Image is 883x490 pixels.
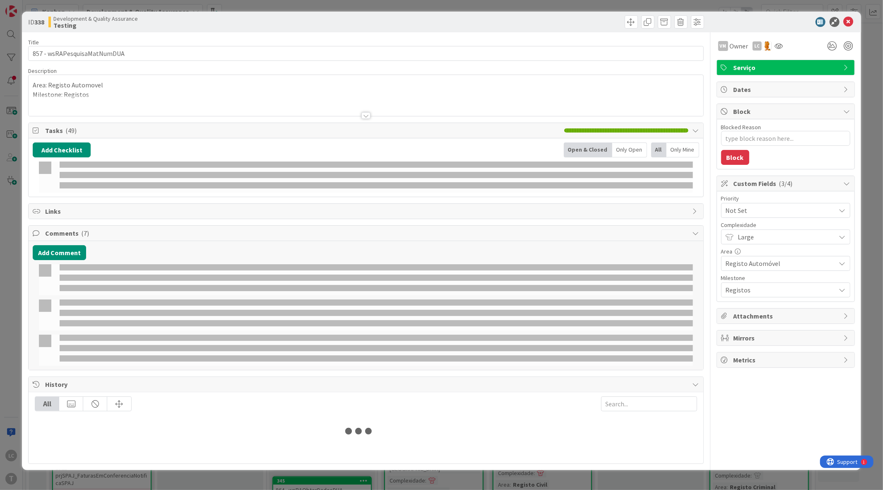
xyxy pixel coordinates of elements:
span: Support [17,1,38,11]
div: All [35,397,59,411]
div: Area [721,249,850,254]
span: ID [28,17,44,27]
span: Attachments [734,311,840,321]
span: ( 49 ) [65,126,77,135]
button: Add Comment [33,245,86,260]
input: type card name here... [28,46,703,61]
p: Area: Registo Automovel [33,80,699,90]
span: Registo Automóvel [726,258,832,269]
span: Custom Fields [734,179,840,188]
span: Development & Quality Assurance [53,15,138,22]
p: Milestone: Registos [33,90,699,99]
div: Complexidade [721,222,850,228]
b: Testing [53,22,138,29]
span: Comments [45,228,688,238]
input: Search... [601,396,697,411]
div: Only Mine [666,142,699,157]
img: RL [763,41,772,51]
span: ( 3/4 ) [779,179,793,188]
div: Priority [721,196,850,201]
span: Mirrors [734,333,840,343]
span: Metrics [734,355,840,365]
label: Title [28,39,39,46]
span: Large [738,231,832,243]
span: Dates [734,84,840,94]
span: Owner [730,41,748,51]
span: Description [28,67,57,75]
div: VM [718,41,728,51]
span: Registos [726,284,832,296]
div: All [651,142,666,157]
button: Block [721,150,749,165]
span: Block [734,106,840,116]
b: 338 [34,18,44,26]
span: Links [45,206,688,216]
span: Not Set [726,205,832,216]
span: Serviço [734,63,840,72]
div: Open & Closed [564,142,612,157]
div: 1 [43,3,45,10]
span: ( 7 ) [81,229,89,237]
div: LC [753,41,762,51]
button: Add Checklist [33,142,91,157]
span: Tasks [45,126,560,135]
div: Milestone [721,275,850,281]
div: Only Open [612,142,647,157]
span: History [45,379,688,389]
label: Blocked Reason [721,123,761,131]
